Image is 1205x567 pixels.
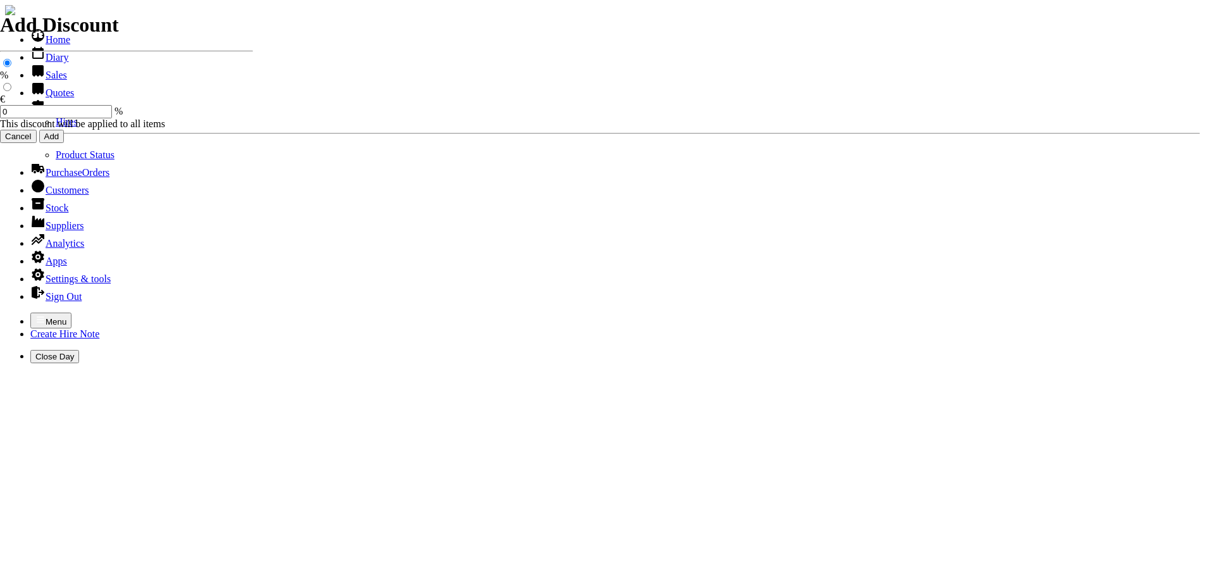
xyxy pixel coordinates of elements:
a: Suppliers [30,220,83,231]
ul: Hire Notes [30,116,1200,161]
a: Apps [30,256,67,266]
a: Customers [30,185,89,196]
a: Settings & tools [30,273,111,284]
li: Suppliers [30,214,1200,232]
li: Stock [30,196,1200,214]
a: Create Hire Note [30,328,99,339]
li: Sales [30,63,1200,81]
input: Add [39,130,65,143]
input: € [3,83,11,91]
a: Stock [30,202,68,213]
a: PurchaseOrders [30,167,109,178]
button: Close Day [30,350,79,363]
a: Product Status [56,149,114,160]
a: Analytics [30,238,84,249]
span: % [114,106,123,116]
button: Menu [30,313,71,328]
li: Hire Notes [30,99,1200,161]
input: % [3,59,11,67]
a: Sign Out [30,291,82,302]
